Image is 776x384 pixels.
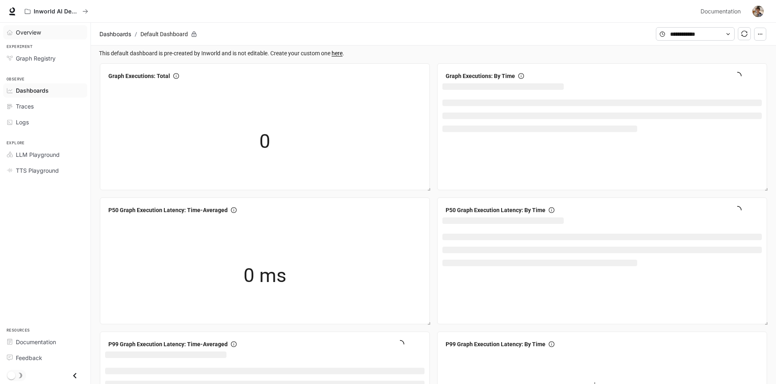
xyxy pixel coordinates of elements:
[108,72,170,80] span: Graph Executions: Total
[34,8,79,15] p: Inworld AI Demos
[446,206,545,215] span: P50 Graph Execution Latency: By Time
[3,83,87,98] a: Dashboards
[752,6,764,17] img: User avatar
[66,367,84,384] button: Close drawer
[697,3,747,20] a: Documentation
[3,99,87,113] a: Traces
[733,72,742,80] span: loading
[99,49,770,58] span: This default dashboard is pre-created by Inworld and is not editable. Create your custom one .
[3,25,87,39] a: Overview
[16,118,29,126] span: Logs
[396,340,405,349] span: loading
[733,206,742,215] span: loading
[16,150,60,159] span: LLM Playground
[244,260,287,291] span: 0 ms
[750,3,766,20] button: User avatar
[135,30,137,39] span: /
[99,29,131,39] span: Dashboards
[16,28,41,37] span: Overview
[3,51,87,65] a: Graph Registry
[446,340,545,349] span: P99 Graph Execution Latency: By Time
[16,354,42,362] span: Feedback
[108,206,228,215] span: P50 Graph Execution Latency: Time-Averaged
[173,73,179,79] span: info-circle
[701,7,741,17] span: Documentation
[16,86,49,95] span: Dashboards
[21,3,92,20] button: All workspaces
[3,115,87,129] a: Logs
[549,207,554,213] span: info-circle
[549,341,554,347] span: info-circle
[446,72,515,80] span: Graph Executions: By Time
[7,371,15,380] span: Dark mode toggle
[259,126,270,157] span: 0
[518,73,524,79] span: info-circle
[231,207,237,213] span: info-circle
[139,26,190,42] article: Default Dashboard
[3,148,87,162] a: LLM Playground
[332,50,343,56] a: here
[16,102,34,111] span: Traces
[231,341,237,347] span: info-circle
[97,29,133,39] button: Dashboards
[3,163,87,178] a: TTS Playground
[3,335,87,349] a: Documentation
[16,54,56,63] span: Graph Registry
[108,340,228,349] span: P99 Graph Execution Latency: Time-Averaged
[16,166,59,175] span: TTS Playground
[3,351,87,365] a: Feedback
[741,30,748,37] span: sync
[16,338,56,346] span: Documentation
